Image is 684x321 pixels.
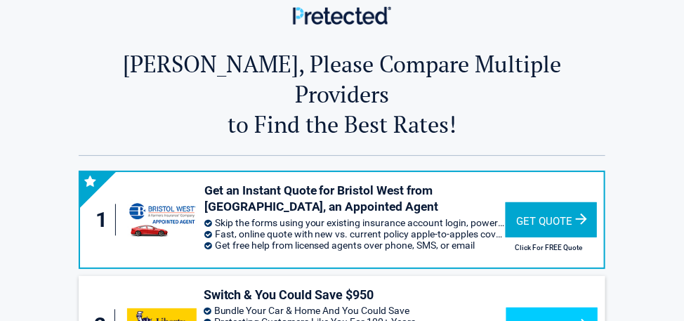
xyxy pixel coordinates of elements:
div: Get Quote [506,202,597,237]
li: Fast, online quote with new vs. current policy apple-to-apples coverage comparison [204,228,506,240]
h3: Switch & You Could Save $950 [204,287,507,303]
h2: [PERSON_NAME], Please Compare Multiple Providers to Find the Best Rates! [123,48,562,139]
div: 1 [94,204,116,236]
img: savvy's logo [128,200,197,240]
img: Main Logo [293,6,391,24]
li: Get free help from licensed agents over phone, SMS, or email [204,240,506,251]
li: Skip the forms using your existing insurance account login, powered by Trellis [204,217,506,228]
h3: Get an Instant Quote for Bristol West from [GEOGRAPHIC_DATA], an Appointed Agent [204,183,506,215]
h2: Click For FREE Quote [506,244,592,251]
li: Bundle Your Car & Home And You Could Save [204,305,507,316]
